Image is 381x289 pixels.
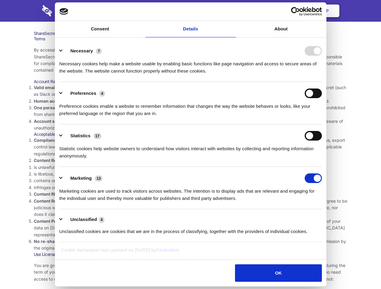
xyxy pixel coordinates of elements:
[34,219,68,224] strong: Content Privacy.
[34,98,348,104] li: Only human beings may create accounts. “Bot” accounts — those created by software, in an automate...
[42,5,94,17] img: logo-wordmark-white-trans-d4663122ce5f474addd5e946df7df03e33cb6a1c49d2221995e7729f52c070b2.svg
[34,31,348,36] h1: ShareSecret Terms of Service
[59,183,322,202] div: Marketing cookies are used to track visitors across websites. The intention is to display ads tha...
[236,21,326,37] a: About
[177,2,203,20] a: Pricing
[34,238,348,252] li: If you were the recipient of a Sharesecret link, you agree not to re-share it with anyone else, u...
[55,21,145,37] a: Consent
[34,177,348,184] li: contains or installs any active malware or exploits, or uses our platform for exploit delivery (s...
[70,48,93,53] label: Necessary
[34,98,70,104] strong: Human accounts.
[34,158,78,163] strong: Content Restrictions.
[34,119,70,124] strong: Account security.
[34,85,58,90] strong: Valid email.
[59,216,108,223] button: Unclassified (4)
[235,264,322,282] button: OK
[96,48,102,54] span: 7
[34,191,348,197] li: You agree that you will use Sharesecret only to secure and share content that you have the right ...
[34,84,348,98] li: You must provide a valid email address, either directly, or through approved third-party integrat...
[95,176,103,182] span: 13
[34,118,348,132] li: You are responsible for your own account security, including the security of your Sharesecret acc...
[34,252,348,257] h3: Use License
[34,198,82,204] strong: Content Responsibility.
[56,247,325,258] div: Cookie declaration last updated on [DATE] by
[59,56,322,75] div: Necessary cookies help make a website usable by enabling basic functions like page navigation and...
[34,79,348,84] h3: Account Requirements
[70,91,96,96] label: Preferences
[34,239,65,244] strong: No re-sharing.
[34,171,348,177] li: is libelous, defamatory, or fraudulent
[34,138,125,143] strong: Compliance with local laws and regulations.
[34,218,348,238] li: You understand that [DEMOGRAPHIC_DATA] or it’s representatives have no ability to retrieve the pl...
[245,2,272,20] a: Contact
[59,131,105,141] button: Statistics (17)
[269,7,322,16] a: Usercentrics Cookiebot - opens in a new window
[59,89,109,98] button: Preferences (4)
[99,91,105,97] span: 4
[274,2,300,20] a: Login
[99,217,105,223] span: 4
[145,21,236,37] a: Details
[34,105,85,110] strong: One person per account.
[34,164,348,171] li: is unlawful or promotes unlawful activities
[59,46,106,56] button: Necessary (7)
[59,173,106,183] button: Marketing (13)
[34,157,348,191] li: You agree NOT to use Sharesecret to upload or share content that:
[34,132,348,137] h3: Acceptable Use
[34,137,348,157] li: Your use of the Sharesecret must not violate any applicable laws, including copyright or trademar...
[34,198,348,218] li: You are solely responsible for the content you share on Sharesecret, and with the people you shar...
[59,223,322,235] div: Unclassified cookies are cookies that we are in the process of classifying, together with the pro...
[70,176,92,181] label: Marketing
[59,98,322,117] div: Preference cookies enable a website to remember information that changes the way the website beha...
[94,133,101,139] span: 17
[34,47,348,74] p: By accessing the Sharesecret web application at and any other related services, apps and software...
[34,184,348,191] li: infringes on any proprietary right of any party, including patent, trademark, trade secret, copyr...
[34,36,348,42] h3: Terms
[34,191,66,197] strong: Content Rights.
[156,247,179,253] a: Cookiebot
[34,262,348,282] p: You are granted permission to use the [DEMOGRAPHIC_DATA] services, subject to these terms of serv...
[70,133,90,138] label: Statistics
[59,8,68,15] img: logo
[59,141,322,160] div: Statistic cookies help website owners to understand how visitors interact with websites by collec...
[34,104,348,118] li: You are not allowed to share account credentials. Each account is dedicated to the individual who...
